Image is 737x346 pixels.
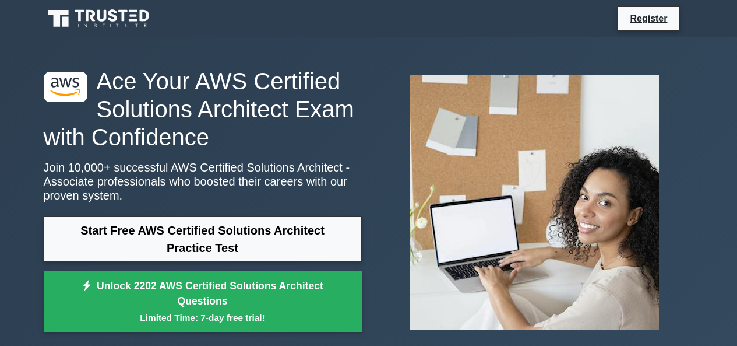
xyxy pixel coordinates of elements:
[44,67,362,151] h1: Ace Your AWS Certified Solutions Architect Exam with Confidence
[58,311,347,324] small: Limited Time: 7-day free trial!
[44,216,362,262] a: Start Free AWS Certified Solutions Architect Practice Test
[623,11,674,26] a: Register
[44,160,362,202] p: Join 10,000+ successful AWS Certified Solutions Architect - Associate professionals who boosted t...
[44,271,362,333] a: Unlock 2202 AWS Certified Solutions Architect QuestionsLimited Time: 7-day free trial!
